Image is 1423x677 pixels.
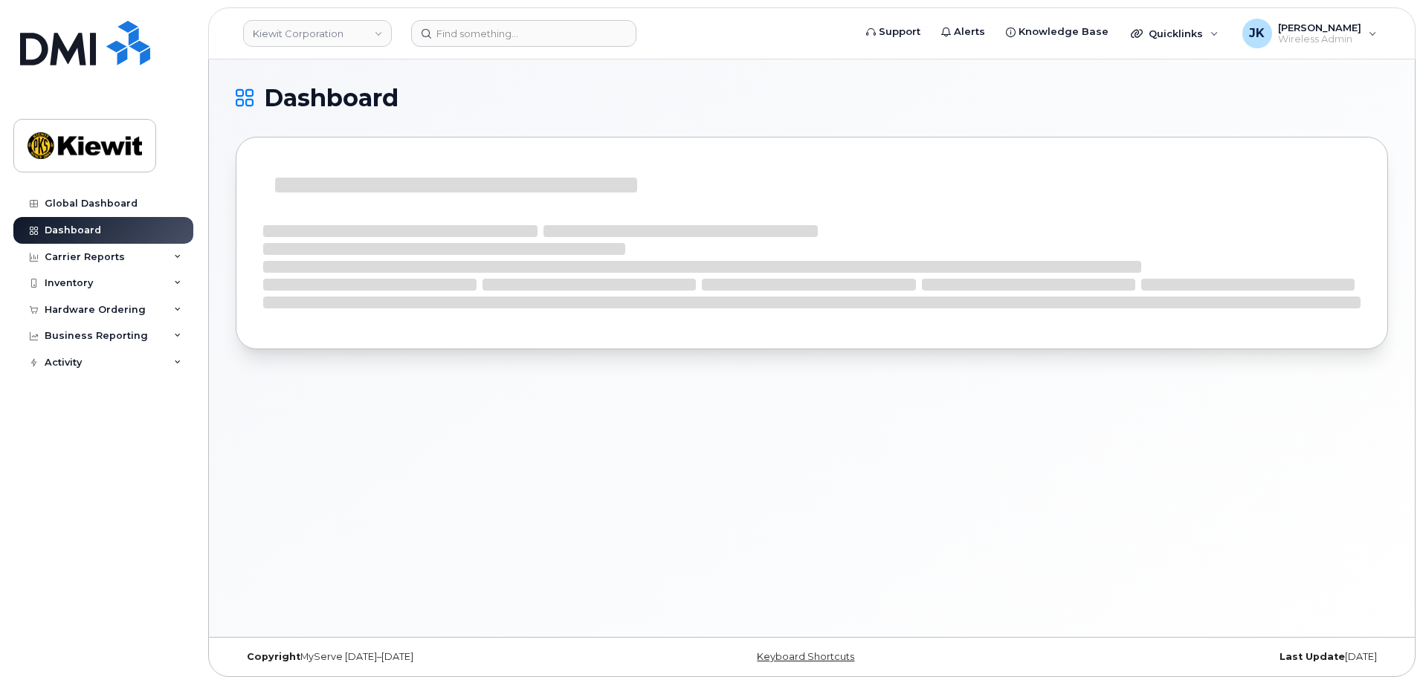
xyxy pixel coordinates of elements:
[1004,651,1388,663] div: [DATE]
[264,87,398,109] span: Dashboard
[236,651,620,663] div: MyServe [DATE]–[DATE]
[247,651,300,662] strong: Copyright
[1280,651,1345,662] strong: Last Update
[757,651,854,662] a: Keyboard Shortcuts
